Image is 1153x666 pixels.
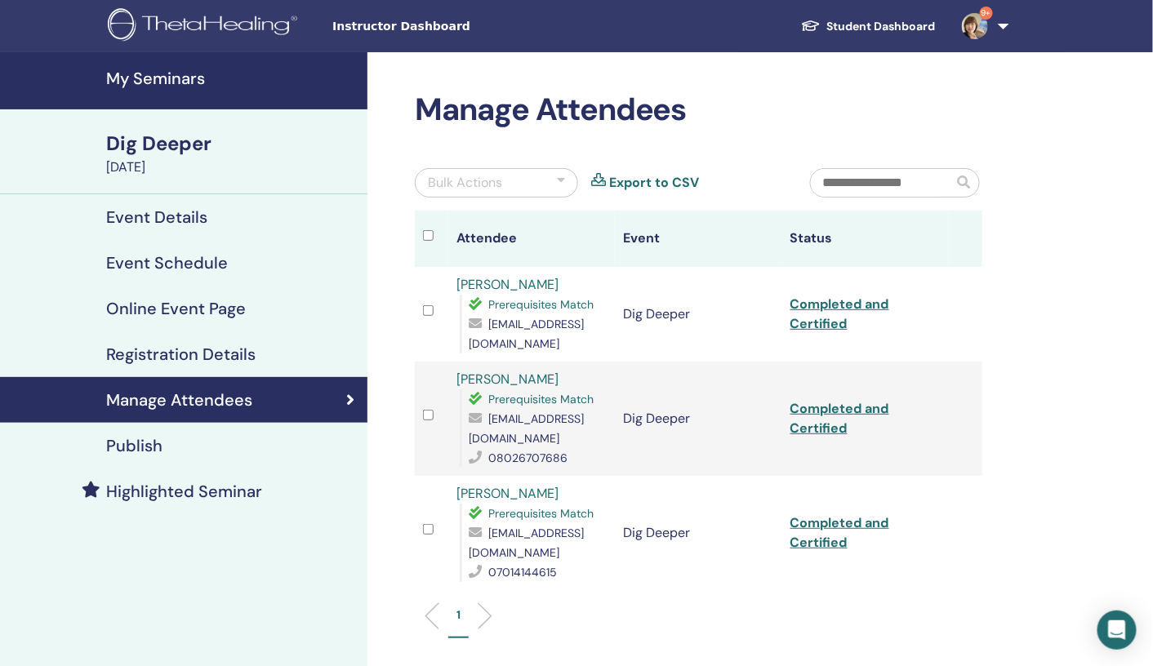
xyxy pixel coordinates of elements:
h4: Event Schedule [106,253,228,273]
span: Instructor Dashboard [332,18,577,35]
span: 08026707686 [488,451,568,465]
a: [PERSON_NAME] [456,371,559,388]
span: [EMAIL_ADDRESS][DOMAIN_NAME] [469,411,584,446]
h4: Event Details [106,207,207,227]
a: Completed and Certified [790,295,889,332]
span: Prerequisites Match [488,392,594,406]
span: Prerequisites Match [488,297,594,312]
p: 1 [456,606,461,624]
a: Completed and Certified [790,514,889,551]
div: Dig Deeper [106,130,358,158]
h4: Publish [106,436,162,455]
a: [PERSON_NAME] [456,276,559,293]
img: logo.png [108,8,303,45]
span: [EMAIL_ADDRESS][DOMAIN_NAME] [469,317,584,351]
span: [EMAIL_ADDRESS][DOMAIN_NAME] [469,526,584,560]
h4: Highlighted Seminar [106,482,262,501]
span: Prerequisites Match [488,506,594,521]
span: 07014144615 [488,565,557,579]
h4: My Seminars [106,69,358,88]
img: graduation-cap-white.svg [801,19,821,33]
h4: Registration Details [106,344,256,364]
a: Completed and Certified [790,400,889,437]
h2: Manage Attendees [415,91,982,129]
th: Status [782,211,950,267]
div: Open Intercom Messenger [1097,610,1137,650]
a: Export to CSV [609,173,699,193]
th: Attendee [448,211,616,267]
a: Dig Deeper[DATE] [96,130,367,177]
a: [PERSON_NAME] [456,485,559,502]
td: Dig Deeper [615,267,782,362]
h4: Manage Attendees [106,390,252,410]
img: default.jpg [962,13,988,39]
div: [DATE] [106,158,358,177]
th: Event [615,211,782,267]
td: Dig Deeper [615,476,782,590]
h4: Online Event Page [106,299,246,318]
td: Dig Deeper [615,362,782,476]
div: Bulk Actions [428,173,502,193]
span: 9+ [980,7,993,20]
a: Student Dashboard [788,11,949,42]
